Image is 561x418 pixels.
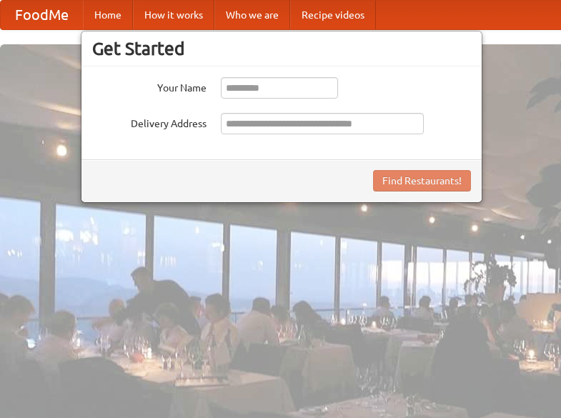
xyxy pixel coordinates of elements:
[214,1,290,29] a: Who we are
[92,113,207,131] label: Delivery Address
[133,1,214,29] a: How it works
[373,170,471,191] button: Find Restaurants!
[92,77,207,95] label: Your Name
[83,1,133,29] a: Home
[290,1,376,29] a: Recipe videos
[1,1,83,29] a: FoodMe
[92,38,471,59] h3: Get Started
